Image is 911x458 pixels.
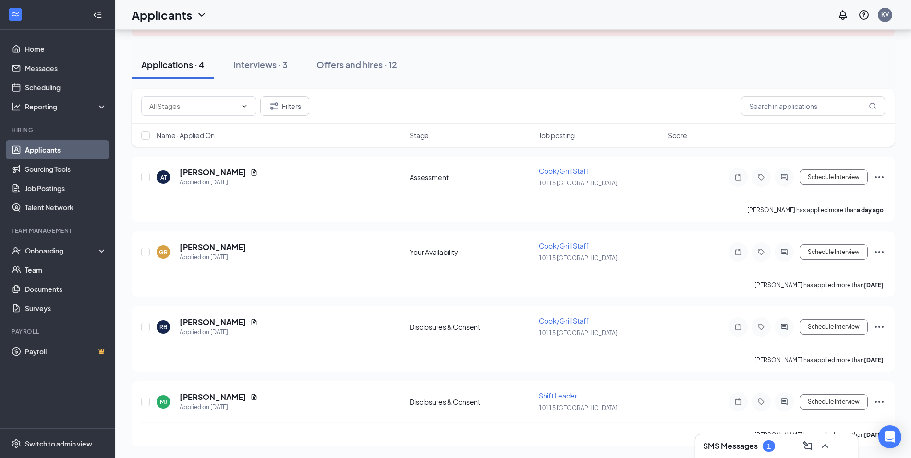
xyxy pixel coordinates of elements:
[858,9,870,21] svg: QuestionInfo
[732,398,744,406] svg: Note
[25,140,107,159] a: Applicants
[12,327,105,336] div: Payroll
[180,167,246,178] h5: [PERSON_NAME]
[800,394,868,410] button: Schedule Interview
[250,169,258,176] svg: Document
[141,59,205,71] div: Applications · 4
[25,159,107,179] a: Sourcing Tools
[864,431,884,438] b: [DATE]
[12,439,21,448] svg: Settings
[732,323,744,331] svg: Note
[881,11,889,19] div: KV
[196,9,207,21] svg: ChevronDown
[539,254,618,262] span: 10115 [GEOGRAPHIC_DATA]
[754,356,885,364] p: [PERSON_NAME] has applied more than .
[11,10,20,19] svg: WorkstreamLogo
[778,323,790,331] svg: ActiveChat
[874,321,885,333] svg: Ellipses
[741,96,885,116] input: Search in applications
[180,178,258,187] div: Applied on [DATE]
[250,393,258,401] svg: Document
[539,180,618,187] span: 10115 [GEOGRAPHIC_DATA]
[755,173,767,181] svg: Tag
[180,392,246,402] h5: [PERSON_NAME]
[410,397,533,407] div: Disclosures & Consent
[25,279,107,299] a: Documents
[233,59,288,71] div: Interviews · 3
[410,172,533,182] div: Assessment
[754,281,885,289] p: [PERSON_NAME] has applied more than .
[157,131,215,140] span: Name · Applied On
[25,246,99,255] div: Onboarding
[159,323,167,331] div: RB
[25,198,107,217] a: Talent Network
[316,59,397,71] div: Offers and hires · 12
[180,402,258,412] div: Applied on [DATE]
[539,404,618,411] span: 10115 [GEOGRAPHIC_DATA]
[754,431,885,439] p: [PERSON_NAME] has applied more than .
[241,102,248,110] svg: ChevronDown
[25,299,107,318] a: Surveys
[180,317,246,327] h5: [PERSON_NAME]
[25,102,108,111] div: Reporting
[755,248,767,256] svg: Tag
[817,438,833,454] button: ChevronUp
[864,356,884,363] b: [DATE]
[160,398,167,406] div: MJ
[703,441,758,451] h3: SMS Messages
[755,398,767,406] svg: Tag
[874,246,885,258] svg: Ellipses
[874,396,885,408] svg: Ellipses
[159,248,168,256] div: GR
[819,440,831,452] svg: ChevronUp
[800,319,868,335] button: Schedule Interview
[180,327,258,337] div: Applied on [DATE]
[250,318,258,326] svg: Document
[668,131,687,140] span: Score
[539,329,618,337] span: 10115 [GEOGRAPHIC_DATA]
[864,281,884,289] b: [DATE]
[12,227,105,235] div: Team Management
[25,342,107,361] a: PayrollCrown
[767,442,771,450] div: 1
[874,171,885,183] svg: Ellipses
[800,438,815,454] button: ComposeMessage
[732,248,744,256] svg: Note
[180,242,246,253] h5: [PERSON_NAME]
[268,100,280,112] svg: Filter
[778,398,790,406] svg: ActiveChat
[539,391,577,400] span: Shift Leader
[800,244,868,260] button: Schedule Interview
[539,316,589,325] span: Cook/Grill Staff
[539,167,589,175] span: Cook/Grill Staff
[732,173,744,181] svg: Note
[800,169,868,185] button: Schedule Interview
[25,39,107,59] a: Home
[747,206,885,214] p: [PERSON_NAME] has applied more than .
[25,179,107,198] a: Job Postings
[260,96,309,116] button: Filter Filters
[802,440,814,452] svg: ComposeMessage
[539,241,589,250] span: Cook/Grill Staff
[180,253,246,262] div: Applied on [DATE]
[12,102,21,111] svg: Analysis
[12,126,105,134] div: Hiring
[778,248,790,256] svg: ActiveChat
[12,246,21,255] svg: UserCheck
[149,101,237,111] input: All Stages
[410,131,429,140] span: Stage
[410,322,533,332] div: Disclosures & Consent
[539,131,575,140] span: Job posting
[25,78,107,97] a: Scheduling
[869,102,876,110] svg: MagnifyingGlass
[25,59,107,78] a: Messages
[878,425,901,448] div: Open Intercom Messenger
[160,173,167,181] div: AT
[410,247,533,257] div: Your Availability
[835,438,850,454] button: Minimize
[25,260,107,279] a: Team
[778,173,790,181] svg: ActiveChat
[857,206,884,214] b: a day ago
[755,323,767,331] svg: Tag
[25,439,92,448] div: Switch to admin view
